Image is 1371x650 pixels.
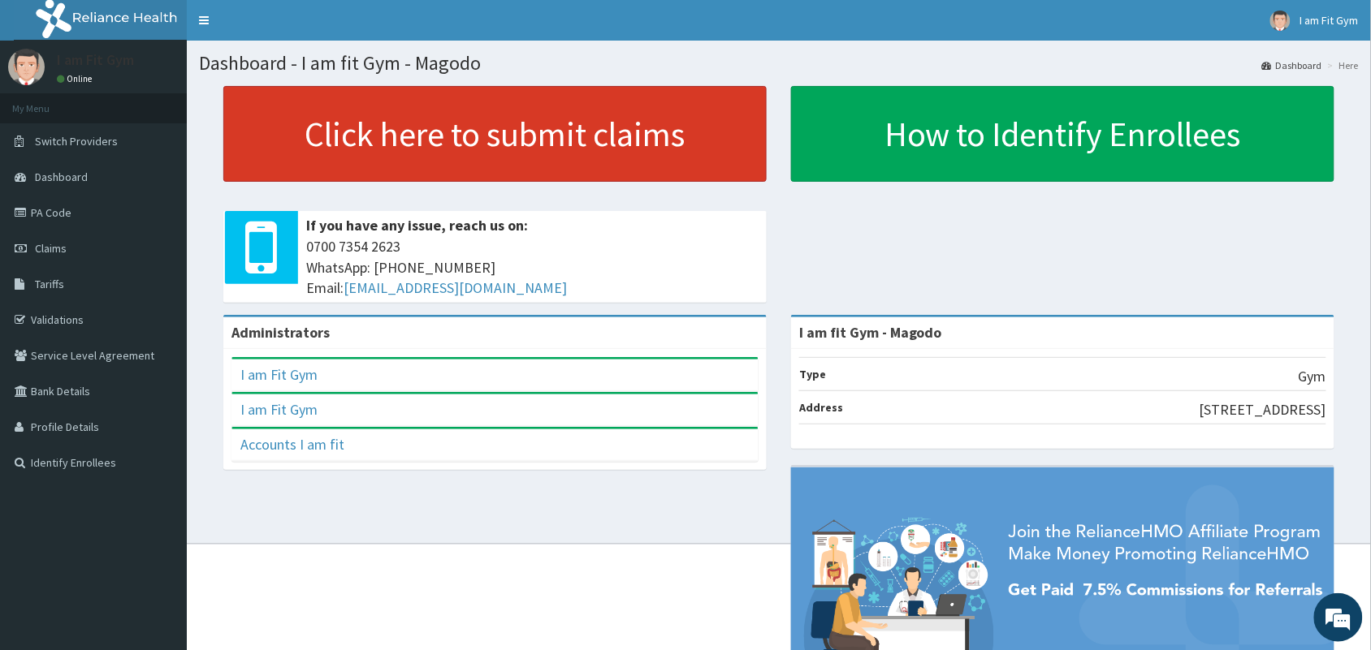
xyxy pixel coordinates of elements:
[35,277,64,291] span: Tariffs
[231,323,330,342] b: Administrators
[199,53,1359,74] h1: Dashboard - I am fit Gym - Magodo
[799,367,826,381] b: Type
[306,236,759,299] span: 0700 7354 2623 WhatsApp: [PHONE_NUMBER] Email:
[240,400,318,419] a: I am Fit Gym
[799,323,942,342] strong: I am fit Gym - Magodo
[1270,11,1291,31] img: User Image
[223,86,767,182] a: Click here to submit claims
[1300,13,1359,28] span: I am Fit Gym
[57,53,134,67] p: I am Fit Gym
[799,400,843,415] b: Address
[344,278,567,297] a: [EMAIL_ADDRESS][DOMAIN_NAME]
[306,216,528,235] b: If you have any issue, reach us on:
[35,170,88,184] span: Dashboard
[57,73,96,84] a: Online
[1262,58,1322,72] a: Dashboard
[791,86,1334,182] a: How to Identify Enrollees
[1324,58,1359,72] li: Here
[1200,399,1326,420] p: [STREET_ADDRESS]
[240,435,344,454] a: Accounts I am fit
[8,49,45,85] img: User Image
[35,134,118,149] span: Switch Providers
[35,241,67,256] span: Claims
[1299,366,1326,387] p: Gym
[240,365,318,384] a: I am Fit Gym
